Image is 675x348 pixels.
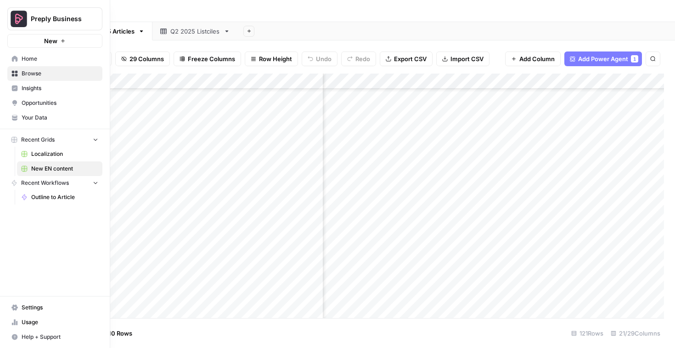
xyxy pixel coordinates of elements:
button: New [7,34,102,48]
span: Redo [355,54,370,63]
a: Localization [17,147,102,161]
span: 29 Columns [129,54,164,63]
span: Home [22,55,98,63]
span: Your Data [22,114,98,122]
div: Q2 2025 Listciles [170,27,220,36]
span: 1 [633,55,636,63]
span: Usage [22,318,98,326]
button: Undo [302,51,337,66]
span: Add 10 Rows [96,329,132,338]
a: Settings [7,300,102,315]
span: Add Column [519,54,555,63]
span: Row Height [259,54,292,63]
a: Your Data [7,110,102,125]
a: Usage [7,315,102,330]
button: Workspace: Preply Business [7,7,102,30]
span: Outline to Article [31,193,98,201]
span: Export CSV [394,54,427,63]
span: Localization [31,150,98,158]
span: Undo [316,54,332,63]
div: 121 Rows [568,326,607,341]
a: Outline to Article [17,190,102,205]
span: Help + Support [22,333,98,341]
button: Recent Grids [7,133,102,147]
a: Opportunities [7,96,102,110]
a: Browse [7,66,102,81]
span: Recent Grids [21,136,55,144]
button: Row Height [245,51,298,66]
button: Export CSV [380,51,433,66]
a: Q2 2025 Listciles [152,22,238,40]
span: Browse [22,69,98,78]
button: Help + Support [7,330,102,344]
span: Settings [22,303,98,312]
img: Preply Business Logo [11,11,27,27]
button: Import CSV [436,51,489,66]
div: 21/29 Columns [607,326,664,341]
button: Recent Workflows [7,176,102,190]
button: 29 Columns [115,51,170,66]
a: New EN content [17,161,102,176]
span: New [44,36,57,46]
span: Recent Workflows [21,179,69,187]
button: Redo [341,51,376,66]
button: Add Power Agent1 [564,51,642,66]
span: Insights [22,84,98,92]
button: Add Column [505,51,561,66]
div: 1 [631,55,638,63]
span: Import CSV [450,54,484,63]
a: Insights [7,81,102,96]
span: New EN content [31,165,98,173]
span: Add Power Agent [578,54,628,63]
span: Preply Business [31,14,86,23]
a: Home [7,51,102,66]
button: Freeze Columns [174,51,241,66]
span: Opportunities [22,99,98,107]
span: Freeze Columns [188,54,235,63]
